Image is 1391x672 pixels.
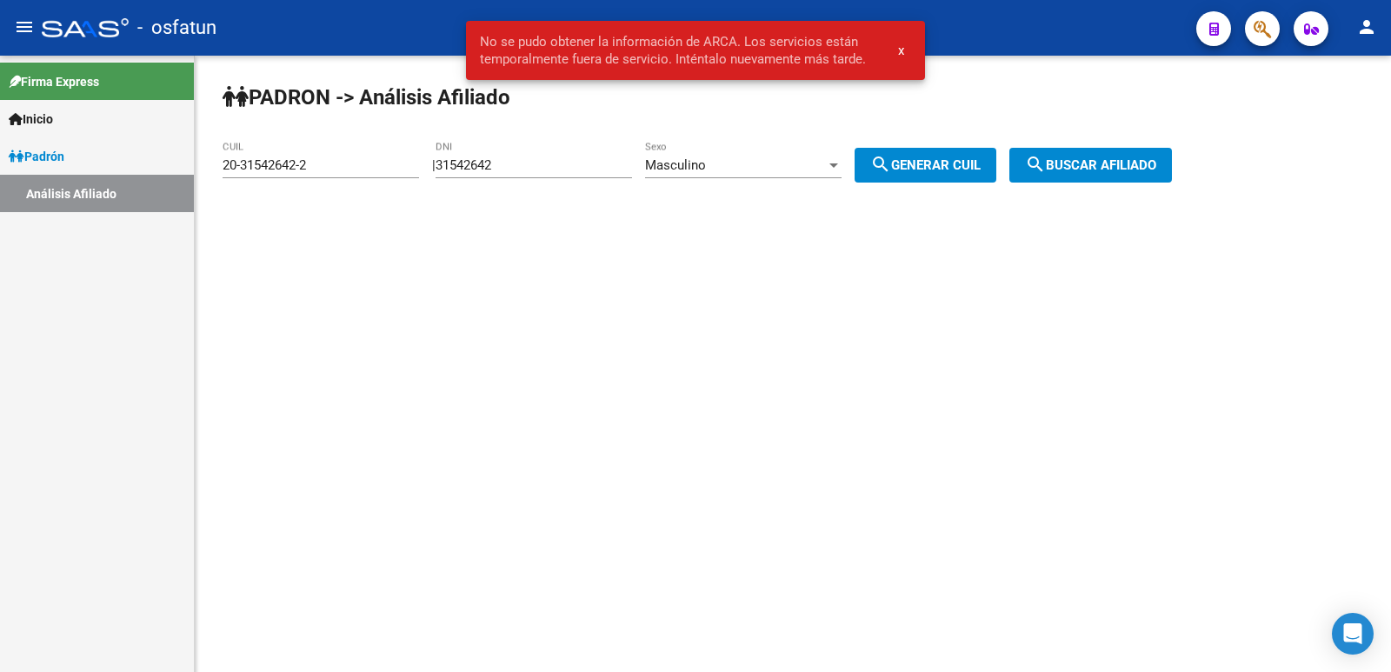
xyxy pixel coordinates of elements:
[1009,148,1172,183] button: Buscar afiliado
[9,72,99,91] span: Firma Express
[898,43,904,58] span: x
[1332,613,1374,655] div: Open Intercom Messenger
[9,110,53,129] span: Inicio
[432,157,1009,173] div: |
[223,85,510,110] strong: PADRON -> Análisis Afiliado
[480,33,877,68] span: No se pudo obtener la información de ARCA. Los servicios están temporalmente fuera de servicio. I...
[870,154,891,175] mat-icon: search
[137,9,216,47] span: - osfatun
[14,17,35,37] mat-icon: menu
[1025,157,1156,173] span: Buscar afiliado
[1356,17,1377,37] mat-icon: person
[870,157,981,173] span: Generar CUIL
[645,157,706,173] span: Masculino
[9,147,64,166] span: Padrón
[1025,154,1046,175] mat-icon: search
[855,148,996,183] button: Generar CUIL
